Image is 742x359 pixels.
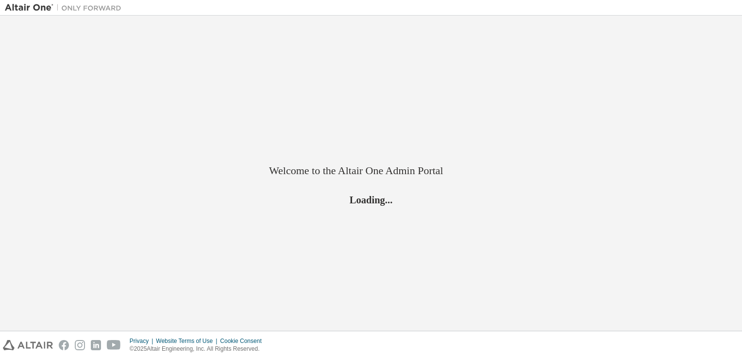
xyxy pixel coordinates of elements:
img: Altair One [5,3,126,13]
img: facebook.svg [59,340,69,350]
h2: Welcome to the Altair One Admin Portal [269,164,473,178]
img: linkedin.svg [91,340,101,350]
img: altair_logo.svg [3,340,53,350]
img: youtube.svg [107,340,121,350]
div: Cookie Consent [220,337,267,345]
div: Privacy [130,337,156,345]
div: Website Terms of Use [156,337,220,345]
h2: Loading... [269,194,473,206]
p: © 2025 Altair Engineering, Inc. All Rights Reserved. [130,345,268,353]
img: instagram.svg [75,340,85,350]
